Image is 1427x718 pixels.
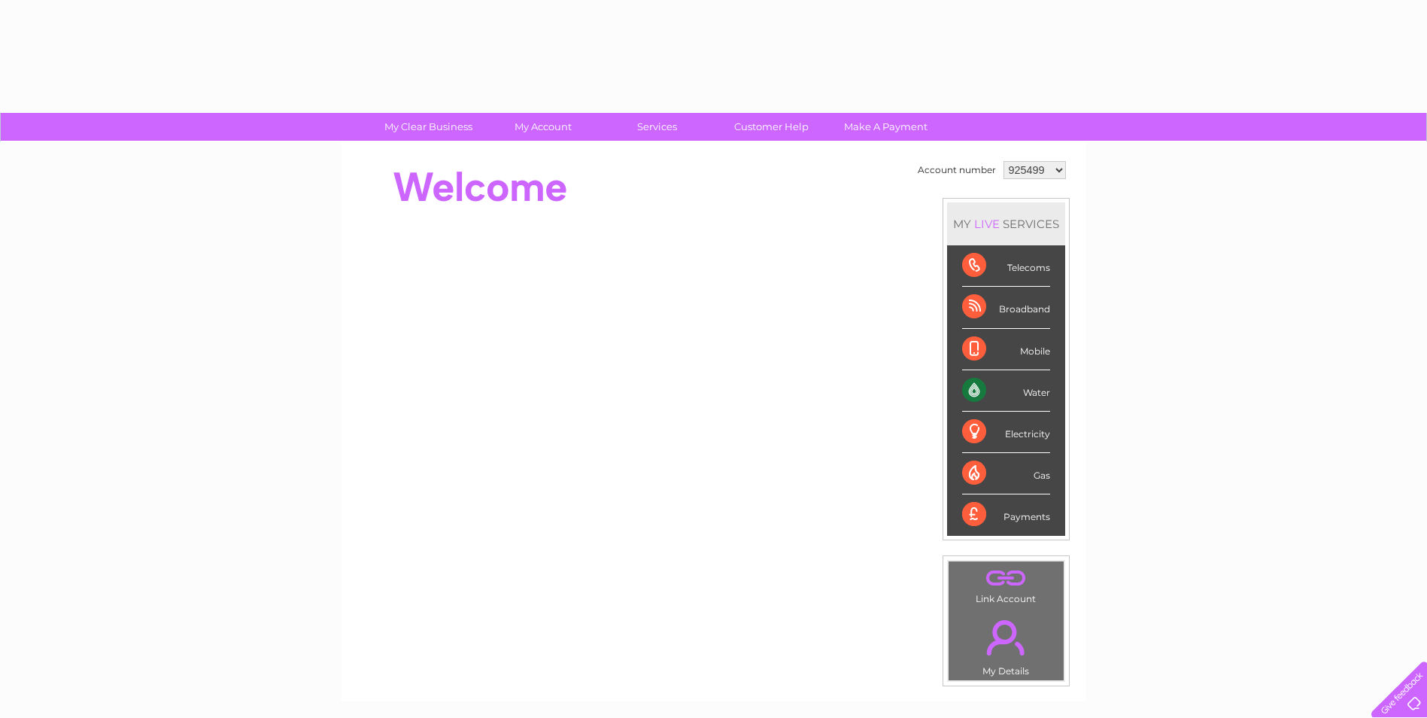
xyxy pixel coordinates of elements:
a: My Clear Business [366,113,490,141]
td: My Details [948,607,1064,681]
div: Mobile [962,329,1050,370]
div: Payments [962,494,1050,535]
td: Link Account [948,561,1064,608]
div: Electricity [962,412,1050,453]
div: Telecoms [962,245,1050,287]
div: LIVE [971,217,1003,231]
a: Services [595,113,719,141]
a: Customer Help [709,113,833,141]
div: Water [962,370,1050,412]
a: My Account [481,113,605,141]
td: Account number [914,157,1000,183]
a: . [952,565,1060,592]
a: . [952,611,1060,664]
a: Make A Payment [824,113,948,141]
div: Gas [962,453,1050,494]
div: Broadband [962,287,1050,328]
div: MY SERVICES [947,202,1065,245]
